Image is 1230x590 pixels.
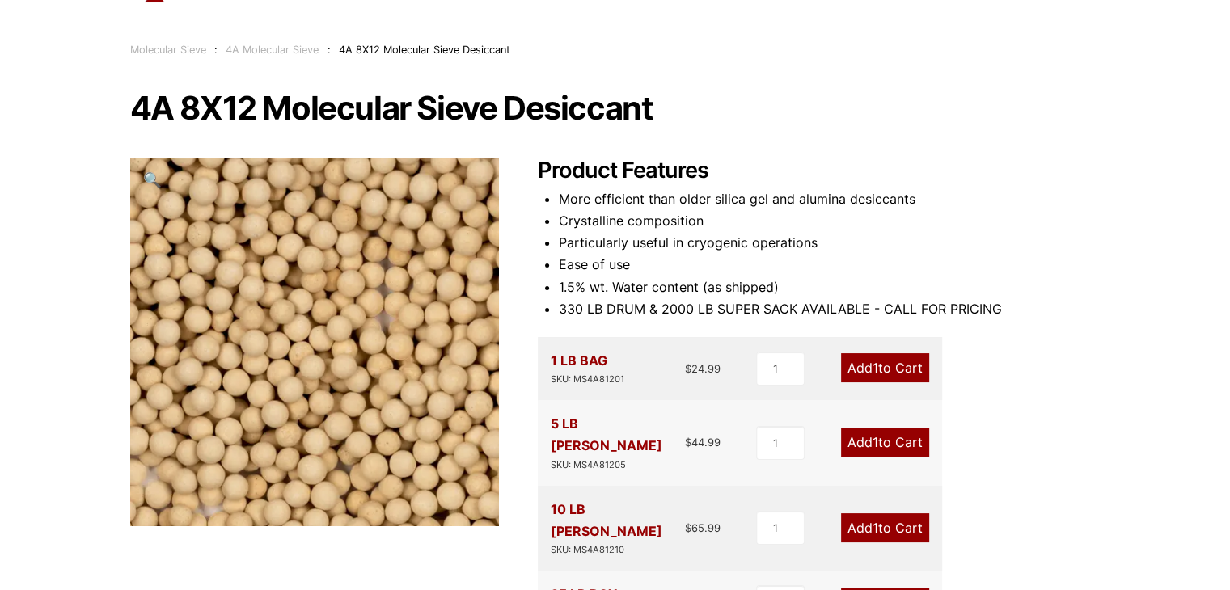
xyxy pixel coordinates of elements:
[551,372,624,387] div: SKU: MS4A81201
[551,457,686,473] div: SKU: MS4A81205
[685,436,721,449] bdi: 44.99
[685,521,691,534] span: $
[226,44,319,56] a: 4A Molecular Sieve
[538,158,1101,184] h2: Product Features
[873,434,878,450] span: 1
[873,360,878,376] span: 1
[841,353,929,382] a: Add1to Cart
[685,521,721,534] bdi: 65.99
[559,210,1101,232] li: Crystalline composition
[559,254,1101,276] li: Ease of use
[685,436,691,449] span: $
[559,188,1101,210] li: More efficient than older silica gel and alumina desiccants
[339,44,510,56] span: 4A 8X12 Molecular Sieve Desiccant
[130,158,175,202] a: View full-screen image gallery
[143,171,162,188] span: 🔍
[559,298,1101,320] li: 330 LB DRUM & 2000 LB SUPER SACK AVAILABLE - CALL FOR PRICING
[841,428,929,457] a: Add1to Cart
[551,350,624,387] div: 1 LB BAG
[559,276,1101,298] li: 1.5% wt. Water content (as shipped)
[214,44,218,56] span: :
[841,513,929,542] a: Add1to Cart
[551,542,686,558] div: SKU: MS4A81210
[685,362,691,375] span: $
[685,362,721,375] bdi: 24.99
[328,44,331,56] span: :
[559,232,1101,254] li: Particularly useful in cryogenic operations
[551,413,686,472] div: 5 LB [PERSON_NAME]
[130,91,1101,125] h1: 4A 8X12 Molecular Sieve Desiccant
[873,520,878,536] span: 1
[130,44,206,56] a: Molecular Sieve
[551,499,686,558] div: 10 LB [PERSON_NAME]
